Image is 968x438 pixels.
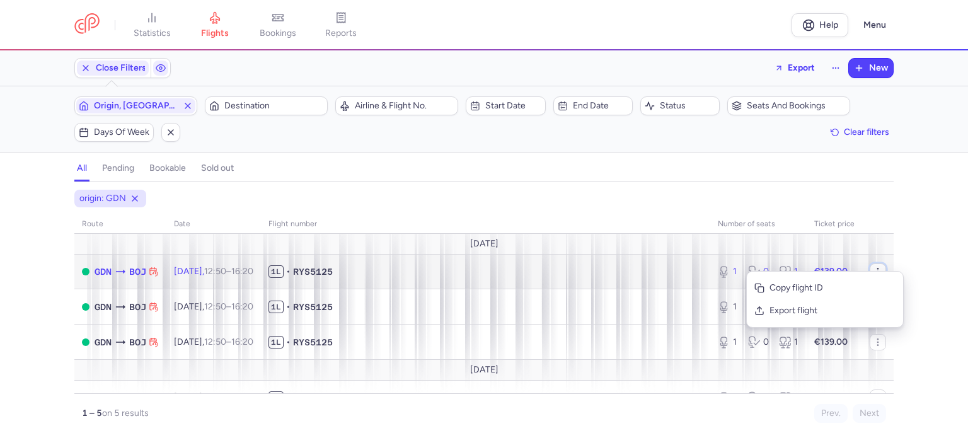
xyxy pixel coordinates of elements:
span: Lech Walesa, Gdańsk, Poland [95,391,112,405]
h4: all [77,163,87,174]
a: Help [792,13,848,37]
span: – [204,337,253,347]
a: CitizenPlane red outlined logo [74,13,100,37]
span: Days of week [94,127,149,137]
time: 12:50 [204,266,226,277]
span: [DATE], [174,392,253,403]
span: 1L [268,265,284,278]
span: Export flight [769,304,896,317]
span: Bourgas, Burgas, Bulgaria [129,300,146,314]
button: Export [766,58,823,78]
time: 16:20 [231,392,253,403]
button: Airline & Flight No. [335,96,458,115]
span: BOJ [129,265,146,279]
span: Status [660,101,715,111]
span: End date [573,101,628,111]
button: End date [553,96,633,115]
span: Close Filters [96,63,146,73]
span: 1L [268,391,284,404]
span: New [869,63,888,73]
strong: €139.00 [814,337,848,347]
h4: sold out [201,163,234,174]
span: RYS5125 [293,265,333,278]
time: 16:20 [231,337,253,347]
span: Lech Walesa, Gdańsk, Poland [95,335,112,349]
span: 1L [268,336,284,349]
span: Copy flight ID [769,282,896,294]
span: 1L [268,301,284,313]
span: bookings [260,28,296,39]
th: number of seats [710,215,807,234]
strong: €139.00 [814,266,848,277]
span: on 5 results [102,408,149,418]
button: New [849,59,893,78]
span: Export [788,63,815,72]
span: Destination [224,101,323,111]
span: – [204,392,253,403]
div: 1 [718,265,738,278]
span: – [204,301,253,312]
div: 1 [718,301,738,313]
a: flights [183,11,246,39]
span: Lech Walesa, Gdańsk, Poland [95,300,112,314]
span: Start date [485,101,541,111]
time: 12:50 [204,392,226,403]
span: Clear filters [844,127,889,137]
a: statistics [120,11,183,39]
div: 5 [718,391,738,404]
span: Origin, [GEOGRAPHIC_DATA] [94,101,178,111]
th: date [166,215,261,234]
span: Bourgas, Burgas, Bulgaria [129,391,146,405]
span: Lech Walesa, Gdańsk, Poland [95,265,112,279]
div: 1 [718,336,738,349]
button: Clear filters [826,123,894,142]
span: • [286,301,291,313]
span: Airline & Flight No. [355,101,454,111]
span: Seats and bookings [747,101,846,111]
span: RYS5125 [293,336,333,349]
h4: pending [102,163,134,174]
th: route [74,215,166,234]
span: [DATE] [470,239,498,249]
span: reports [325,28,357,39]
h4: bookable [149,163,186,174]
span: • [286,265,291,278]
button: Next [853,404,886,423]
span: – [204,266,253,277]
time: 16:20 [231,301,253,312]
button: Menu [856,13,894,37]
a: reports [309,11,372,39]
span: OPEN [82,303,89,311]
strong: 1 – 5 [82,408,102,418]
div: 1 [779,265,799,278]
th: Flight number [261,215,710,234]
div: 0 [748,336,768,349]
time: 12:50 [204,301,226,312]
button: Export flight [747,299,903,322]
span: RYS5125 [293,301,333,313]
span: Help [819,20,838,30]
span: [DATE] [470,365,498,375]
span: • [286,391,291,404]
button: Status [640,96,720,115]
button: Prev. [814,404,848,423]
div: 5 [779,391,799,404]
span: OPEN [82,268,89,275]
time: 16:20 [231,266,253,277]
button: Days of week [74,123,154,142]
span: flights [201,28,229,39]
span: [DATE], [174,266,253,277]
button: Start date [466,96,545,115]
span: • [286,336,291,349]
button: Origin, [GEOGRAPHIC_DATA] [74,96,197,115]
span: Bourgas, Burgas, Bulgaria [129,335,146,349]
div: 0 [748,265,768,278]
span: statistics [134,28,171,39]
span: [DATE], [174,301,253,312]
button: Copy flight ID [747,277,903,299]
button: Destination [205,96,328,115]
span: [DATE], [174,337,253,347]
th: Ticket price [807,215,862,234]
button: Seats and bookings [727,96,850,115]
div: 1 [779,336,799,349]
